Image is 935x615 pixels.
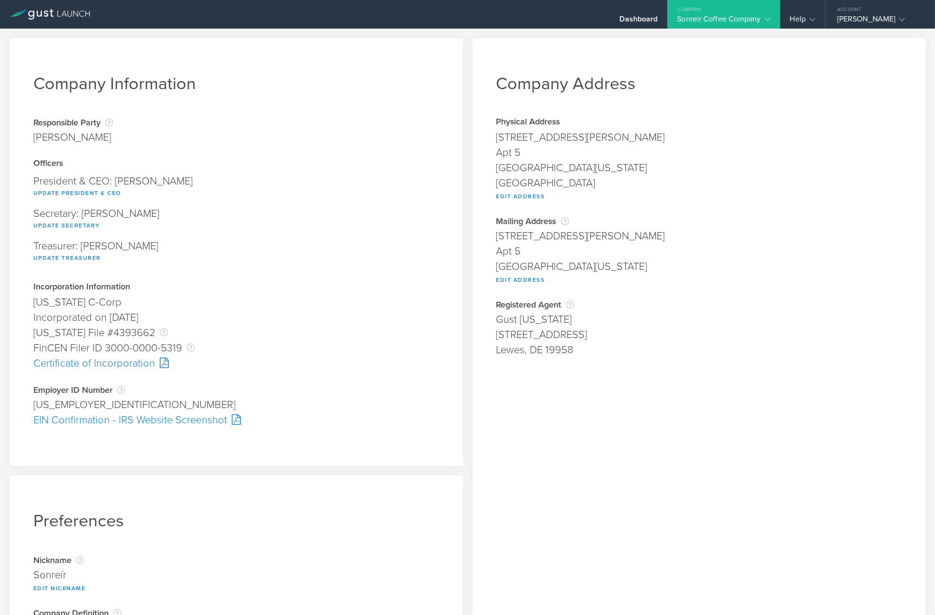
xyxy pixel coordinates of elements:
div: Responsible Party [33,118,113,127]
div: Apt 5 [496,244,902,259]
button: Edit Address [496,191,545,202]
div: Lewes, DE 19958 [496,342,902,358]
div: Gust [US_STATE] [496,312,902,327]
h1: Company Address [496,73,902,94]
div: Incorporation Information [33,283,439,292]
div: Nickname [33,555,439,565]
div: Apt 5 [496,145,902,160]
div: Certificate of Incorporation [33,356,439,371]
div: [STREET_ADDRESS][PERSON_NAME] [496,130,902,145]
div: [US_EMPLOYER_IDENTIFICATION_NUMBER] [33,397,439,412]
div: Employer ID Number [33,385,439,395]
button: Update Treasurer [33,252,101,264]
button: Edit Address [496,274,545,286]
h1: Preferences [33,511,439,531]
div: FinCEN Filer ID 3000-0000-5319 [33,340,439,356]
iframe: Chat Widget [887,569,935,615]
div: Dashboard [619,14,658,29]
div: [GEOGRAPHIC_DATA] [496,175,902,191]
div: Help [790,14,815,29]
h1: Company Information [33,73,439,94]
div: Treasurer: [PERSON_NAME] [33,236,439,268]
div: [GEOGRAPHIC_DATA][US_STATE] [496,259,902,274]
div: Officers [33,159,439,169]
div: [PERSON_NAME] [33,130,113,145]
div: [STREET_ADDRESS][PERSON_NAME] [496,228,902,244]
div: Sonreir Coffee Company [677,14,770,29]
button: Edit Nickname [33,583,86,594]
button: Update Secretary [33,220,100,231]
div: [PERSON_NAME] [837,14,918,29]
div: EIN Confirmation - IRS Website Screenshot [33,412,439,428]
div: [US_STATE] File #4393662 [33,325,439,340]
div: Sonreír [33,567,439,583]
div: Incorporated on [DATE] [33,310,439,325]
div: Mailing Address [496,216,902,226]
div: President & CEO: [PERSON_NAME] [33,171,439,204]
div: Secretary: [PERSON_NAME] [33,204,439,236]
div: Registered Agent [496,300,902,309]
div: Physical Address [496,118,902,127]
div: [STREET_ADDRESS] [496,327,902,342]
div: [US_STATE] C-Corp [33,295,439,310]
button: Update President & CEO [33,187,121,199]
div: [GEOGRAPHIC_DATA][US_STATE] [496,160,902,175]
